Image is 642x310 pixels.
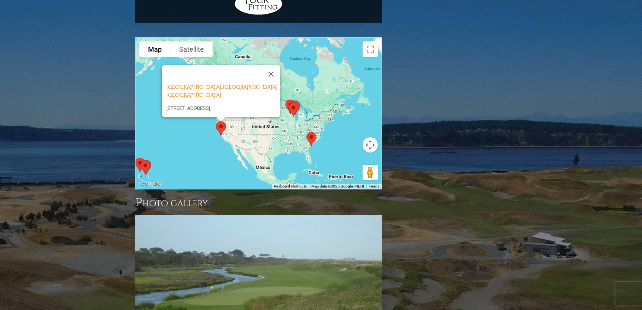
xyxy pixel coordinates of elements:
a: Terms (opens in new tab) [369,184,379,188]
h3: Photo Gallery [135,195,382,210]
button: Keyboard shortcuts [274,184,307,189]
button: Drag Pegman onto the map to open Street View [363,165,378,180]
button: Close [262,65,280,83]
img: Google [137,179,162,189]
button: Show satellite imagery [170,41,213,57]
button: Show street map [139,41,170,57]
span: Map data ©2025 Google, INEGI [311,184,364,188]
button: Toggle fullscreen view [363,41,378,57]
button: Map camera controls [363,137,378,153]
a: [GEOGRAPHIC_DATA], [GEOGRAPHIC_DATA] [GEOGRAPHIC_DATA] [166,84,278,99]
p: [STREET_ADDRESS] [166,104,280,113]
a: Open this area in Google Maps (opens a new window) [137,179,162,189]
